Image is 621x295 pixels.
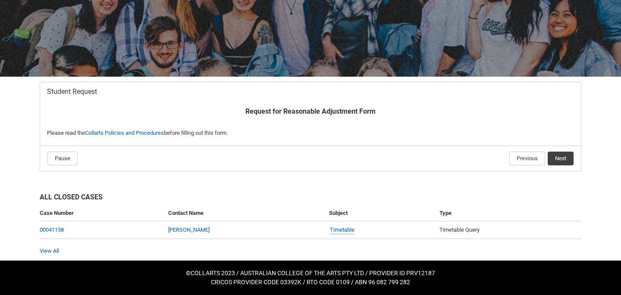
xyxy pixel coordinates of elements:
[509,152,545,165] button: Previous
[40,205,165,221] th: Case Number
[47,152,78,165] button: Pause
[40,227,64,233] a: 00041158
[85,130,164,136] a: Collarts Policies and Procedures
[165,205,326,221] th: Contact Name
[436,205,581,221] th: Type
[40,192,581,205] h2: All Closed Cases
[168,227,210,233] a: [PERSON_NAME]
[326,205,436,221] th: Subject
[245,107,376,115] strong: Request for Reasonable Adjustment Form
[439,227,480,233] span: Timetable Query
[47,87,97,96] span: Student Request
[330,226,354,235] a: Timetable
[40,82,581,171] article: Redu_Student_Request flow
[40,248,59,254] a: View All Cases
[548,152,574,165] button: Next
[47,129,574,137] p: Please read the before filling out this form.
